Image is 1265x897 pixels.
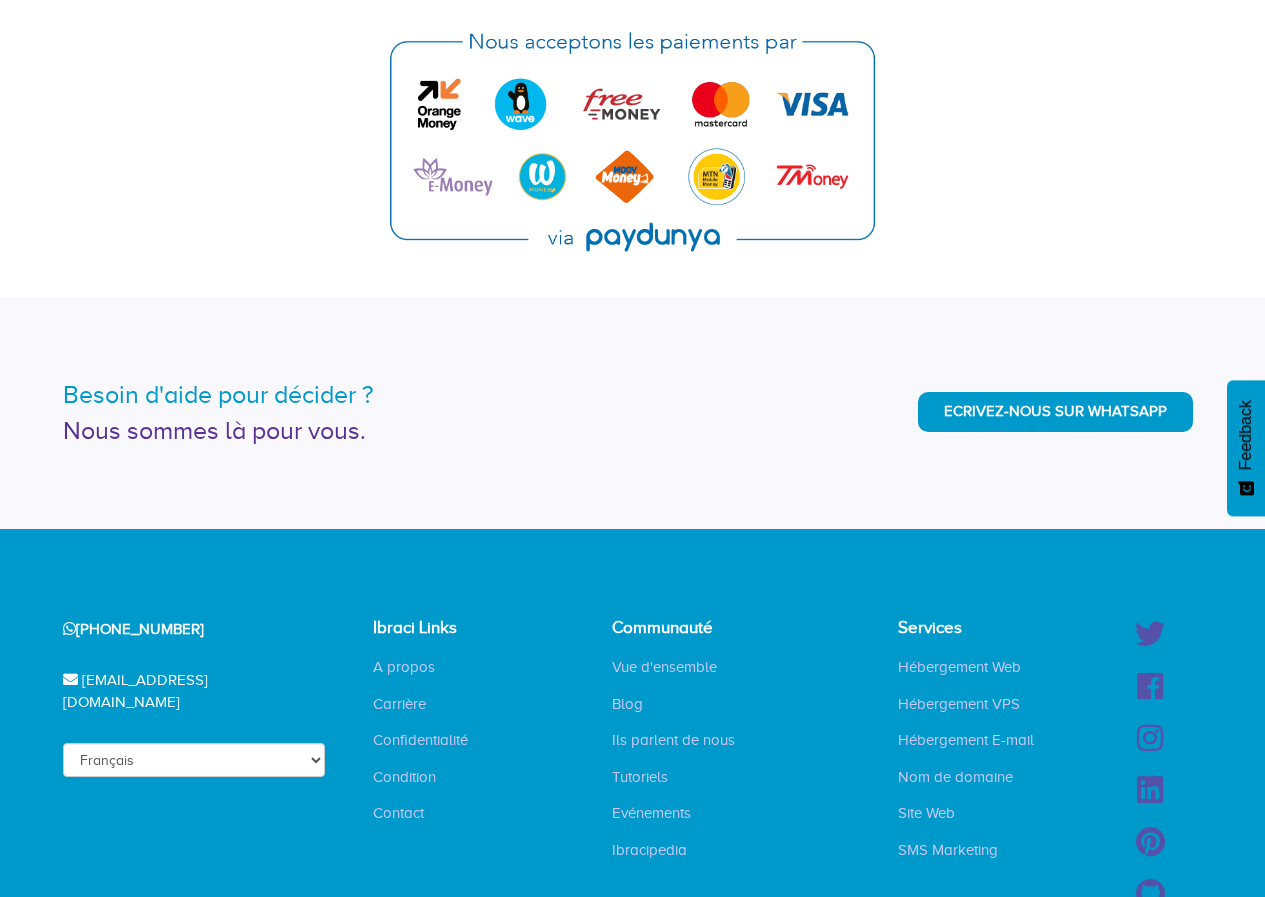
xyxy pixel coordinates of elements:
h4: Communauté [612,619,750,638]
div: [PHONE_NUMBER] [38,604,326,655]
example-component: Besoin d'aide pour décider ? [63,381,374,408]
a: Confidentialité [358,730,483,750]
a: Nom de domaine [883,767,1028,787]
a: Condition [358,767,451,787]
a: Hébergement Web [883,657,1036,677]
a: SMS Marketing [883,840,1013,860]
a: Evénements [597,803,706,823]
a: Tutoriels [597,767,683,787]
h4: Ibraci Links [373,619,503,638]
a: Hébergement E-mail [883,730,1049,750]
span: Feedback [1237,400,1255,470]
div: Nous sommes là pour vous. [63,413,618,449]
a: A propos [358,657,450,677]
a: Ecrivez-nous sur WhatsApp [918,392,1193,431]
a: Ibracipedia [597,840,702,860]
h4: Services [898,619,1049,638]
a: Hébergement VPS [883,694,1035,714]
a: Site Web [883,803,970,823]
a: Blog [597,694,658,714]
button: Feedback - Afficher l’enquête [1227,380,1265,516]
a: Ils parlent de nous [597,730,750,750]
a: Contact [358,803,439,823]
a: Carrière [358,694,441,714]
div: [EMAIL_ADDRESS][DOMAIN_NAME] [38,655,326,728]
a: Vue d'ensemble [597,657,732,677]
